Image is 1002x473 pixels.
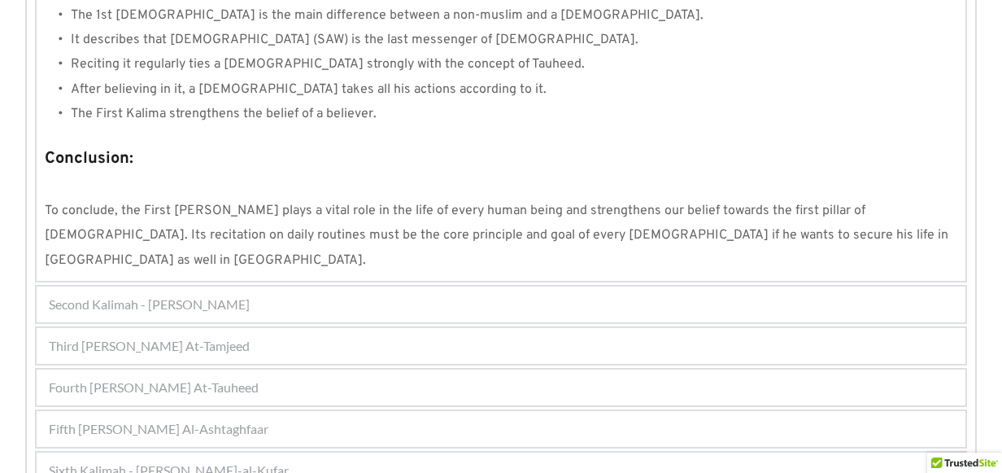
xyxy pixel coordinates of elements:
span: To conclude, the First [PERSON_NAME] plays a vital role in the life of every human being and stre... [45,203,952,269]
span: It describes that [DEMOGRAPHIC_DATA] (SAW) is the last messenger of [DEMOGRAPHIC_DATA]. [71,32,638,48]
span: Fourth [PERSON_NAME] At-Tauheed [49,378,259,397]
span: The First Kalima strengthens the belief of a believer. [71,106,377,122]
span: Third [PERSON_NAME] At-Tamjeed [49,336,250,356]
span: Second Kalimah - [PERSON_NAME] [49,295,250,314]
span: Fifth [PERSON_NAME] Al-Ashtaghfaar [49,419,268,439]
strong: Conclusion: [45,148,133,169]
span: The 1st [DEMOGRAPHIC_DATA] is the main difference between a non-muslim and a [DEMOGRAPHIC_DATA]. [71,7,704,24]
span: Reciting it regularly ties a [DEMOGRAPHIC_DATA] strongly with the concept of Tauheed. [71,56,585,72]
span: After believing in it, a [DEMOGRAPHIC_DATA] takes all his actions according to it. [71,81,547,98]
